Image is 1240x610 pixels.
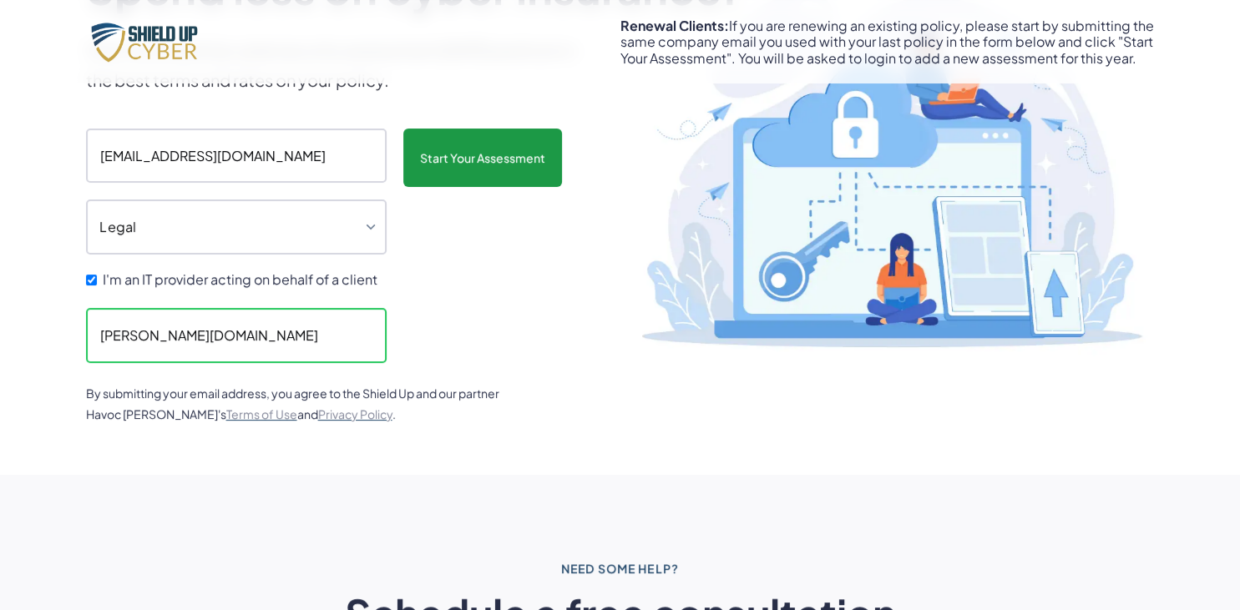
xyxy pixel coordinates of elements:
input: I'm an IT provider acting on behalf of a client [86,275,97,285]
span: I'm an IT provider acting on behalf of a client [103,271,377,287]
input: Enter your company email [86,129,387,184]
div: By submitting your email address, you agree to the Shield Up and our partner Havoc [PERSON_NAME]'... [86,383,520,425]
strong: Renewal Clients: [620,17,729,34]
a: Terms of Use [226,406,297,421]
a: Privacy Policy [318,406,392,421]
input: Enter your client's website [86,308,387,363]
form: scanform [86,129,587,363]
input: Start Your Assessment [403,129,562,187]
div: Need some help? [561,558,679,579]
img: Shield Up Cyber Logo [86,18,211,65]
div: If you are renewing an existing policy, please start by submitting the same company email you use... [620,18,1155,66]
